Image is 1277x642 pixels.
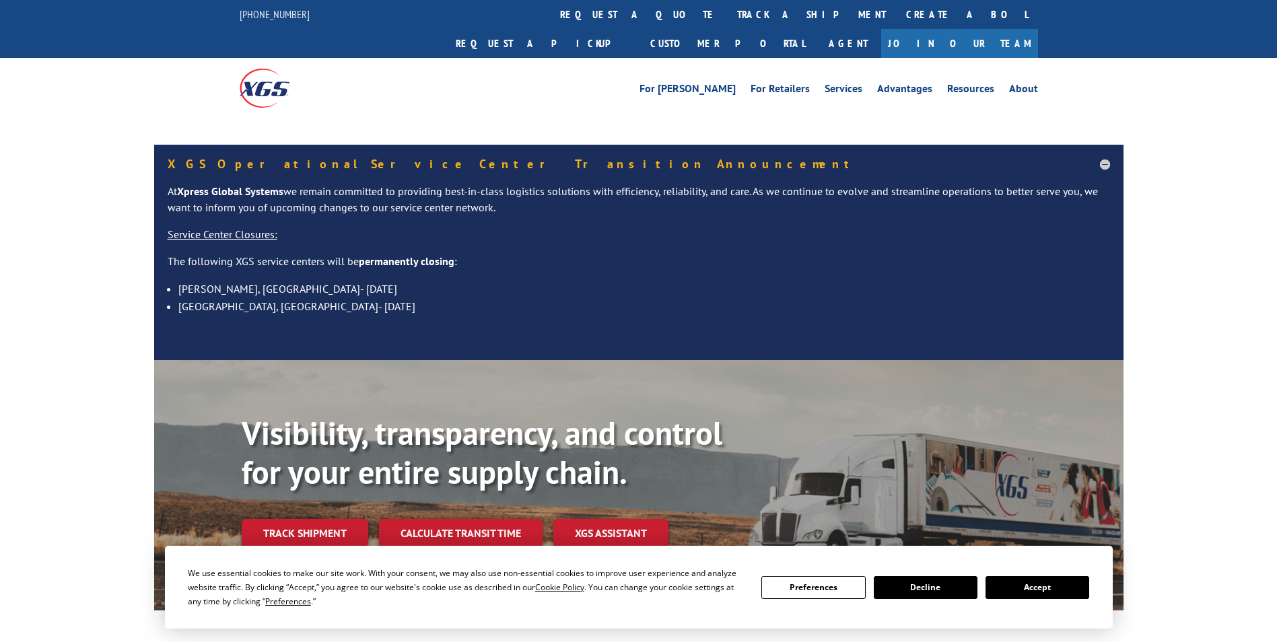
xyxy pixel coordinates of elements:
p: At we remain committed to providing best-in-class logistics solutions with efficiency, reliabilit... [168,184,1110,227]
a: Services [825,83,862,98]
div: Cookie Consent Prompt [165,546,1113,629]
a: Join Our Team [881,29,1038,58]
button: Preferences [761,576,865,599]
a: Agent [815,29,881,58]
a: [PHONE_NUMBER] [240,7,310,21]
a: XGS ASSISTANT [553,519,668,548]
span: Preferences [265,596,311,607]
a: Track shipment [242,519,368,547]
u: Service Center Closures: [168,227,277,241]
a: Calculate transit time [379,519,543,548]
li: [GEOGRAPHIC_DATA], [GEOGRAPHIC_DATA]- [DATE] [178,297,1110,315]
a: About [1009,83,1038,98]
div: We use essential cookies to make our site work. With your consent, we may also use non-essential ... [188,566,745,608]
a: Customer Portal [640,29,815,58]
strong: Xpress Global Systems [177,184,283,198]
a: Request a pickup [446,29,640,58]
h5: XGS Operational Service Center Transition Announcement [168,158,1110,170]
span: Cookie Policy [535,581,584,593]
a: For [PERSON_NAME] [640,83,736,98]
p: The following XGS service centers will be : [168,254,1110,281]
a: Resources [947,83,994,98]
a: Advantages [877,83,932,98]
li: [PERSON_NAME], [GEOGRAPHIC_DATA]- [DATE] [178,280,1110,297]
strong: permanently closing [359,254,454,268]
button: Accept [986,576,1089,599]
b: Visibility, transparency, and control for your entire supply chain. [242,412,722,493]
a: For Retailers [751,83,810,98]
button: Decline [874,576,977,599]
